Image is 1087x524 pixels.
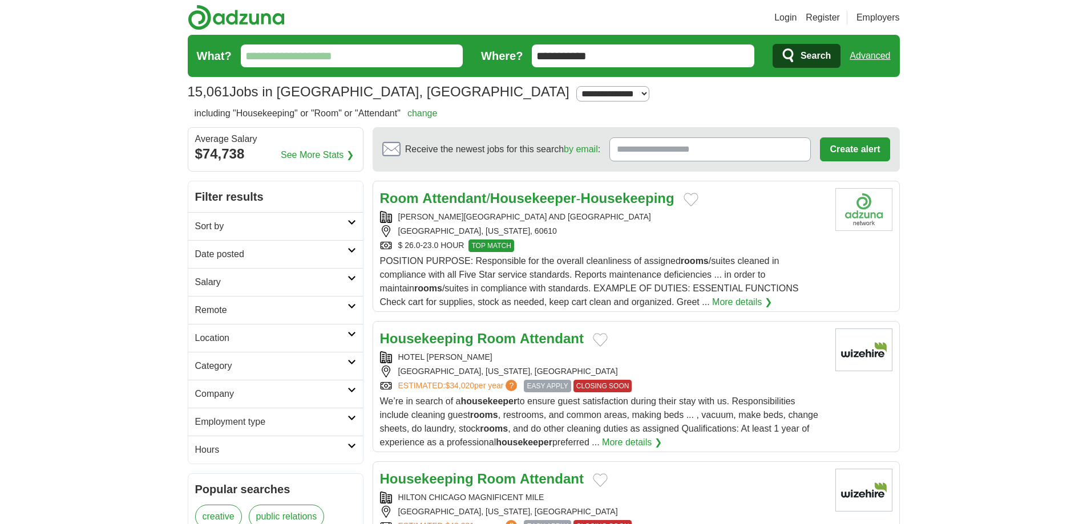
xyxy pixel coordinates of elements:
div: [GEOGRAPHIC_DATA], [US_STATE], [GEOGRAPHIC_DATA] [380,506,826,518]
strong: rooms [480,424,508,433]
img: Company logo [835,188,892,231]
h2: including "Housekeeping" or "Room" or "Attendant" [195,107,438,120]
span: Search [801,44,831,67]
a: Hours [188,436,363,464]
div: $74,738 [195,144,356,164]
a: by email [564,144,598,154]
a: Register [806,11,840,25]
h2: Salary [195,275,347,289]
span: CLOSING SOON [573,380,632,392]
button: Create alert [820,137,890,161]
strong: rooms [414,283,442,293]
img: Company logo [835,469,892,511]
h2: Company [195,387,347,401]
span: ? [506,380,517,391]
span: 15,061 [188,82,229,102]
strong: Housekeeping [581,190,674,206]
a: More details ❯ [602,436,662,449]
span: TOP MATCH [468,239,514,252]
h2: Filter results [188,181,363,212]
span: Receive the newest jobs for this search : [405,143,600,156]
a: Employers [856,11,900,25]
strong: rooms [470,410,498,420]
a: Housekeeping Room Attendant [380,331,584,346]
img: Company logo [835,328,892,371]
h2: Popular searches [195,481,356,498]
span: We’re in search of a to ensure guest satisfaction during their stay with us. Responsibilities inc... [380,396,818,447]
a: Date posted [188,240,363,268]
h1: Jobs in [GEOGRAPHIC_DATA], [GEOGRAPHIC_DATA] [188,84,569,99]
a: Category [188,352,363,380]
strong: housekeeper [461,396,518,406]
strong: Housekeeping [380,471,474,486]
div: [PERSON_NAME][GEOGRAPHIC_DATA] AND [GEOGRAPHIC_DATA] [380,211,826,223]
h2: Category [195,359,347,373]
strong: Room [380,190,419,206]
button: Search [773,44,840,68]
div: Average Salary [195,135,356,144]
a: See More Stats ❯ [281,148,354,162]
label: Where? [481,47,523,64]
h2: Location [195,331,347,345]
a: Remote [188,296,363,324]
a: Advanced [850,44,890,67]
img: Adzuna logo [188,5,285,30]
strong: housekeeper [496,437,552,447]
h2: Hours [195,443,347,457]
button: Add to favorite jobs [684,193,698,206]
h2: Sort by [195,220,347,233]
a: ESTIMATED:$34,020per year? [398,380,520,392]
div: [GEOGRAPHIC_DATA], [US_STATE], 60610 [380,225,826,237]
strong: Room [477,471,516,486]
h2: Employment type [195,415,347,429]
h2: Date posted [195,247,347,261]
a: change [407,108,438,118]
strong: Attendant [422,190,486,206]
div: $ 26.0-23.0 HOUR [380,239,826,252]
strong: Room [477,331,516,346]
button: Add to favorite jobs [593,473,608,487]
a: Employment type [188,408,363,436]
a: Location [188,324,363,352]
strong: Housekeeping [380,331,474,346]
a: Room Attendant/Housekeeper-Housekeeping [380,190,674,206]
span: EASY APPLY [524,380,571,392]
span: POSITION PURPOSE: Responsible for the overall cleanliness of assigned /suites cleaned in complian... [380,256,799,307]
strong: rooms [681,256,709,266]
strong: Housekeeper [490,190,576,206]
button: Add to favorite jobs [593,333,608,347]
a: Company [188,380,363,408]
span: $34,020 [445,381,474,390]
label: What? [197,47,232,64]
strong: Attendant [520,331,584,346]
div: [GEOGRAPHIC_DATA], [US_STATE], [GEOGRAPHIC_DATA] [380,365,826,377]
div: HILTON CHICAGO MAGNIFICENT MILE [380,491,826,503]
a: Login [774,11,797,25]
a: Sort by [188,212,363,240]
h2: Remote [195,303,347,317]
a: Salary [188,268,363,296]
a: More details ❯ [712,295,772,309]
div: HOTEL [PERSON_NAME] [380,351,826,363]
strong: Attendant [520,471,584,486]
a: Housekeeping Room Attendant [380,471,584,486]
